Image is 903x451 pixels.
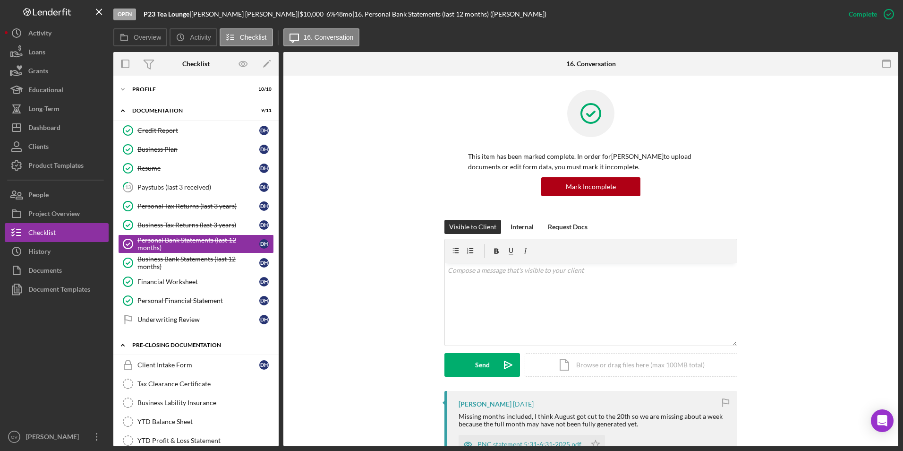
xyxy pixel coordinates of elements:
button: Activity [170,28,217,46]
button: History [5,242,109,261]
div: Personal Financial Statement [137,297,259,304]
div: People [28,185,49,207]
label: Activity [190,34,211,41]
div: Personal Bank Statements (last 12 months) [137,236,259,252]
a: Client Intake FormDH [118,356,274,374]
div: Missing months included, I think August got cut to the 20th so we are missing about a week becaus... [459,413,728,428]
div: PNC statement 5:31-6:31-2025.pdf [477,441,581,448]
div: Send [475,353,490,377]
button: Visible to Client [444,220,501,234]
a: Personal Financial StatementDH [118,291,274,310]
a: Business Tax Returns (last 3 years)DH [118,216,274,234]
div: D H [259,182,269,192]
button: Document Templates [5,280,109,299]
span: $10,000 [299,10,324,18]
div: Profile [132,87,248,92]
button: Grants [5,61,109,80]
div: Educational [28,80,63,102]
a: Credit ReportDH [118,121,274,140]
div: Underwriting Review [137,316,259,323]
div: Project Overview [28,204,80,225]
a: Tax Clearance Certificate [118,374,274,393]
div: Business Plan [137,146,259,153]
div: Open Intercom Messenger [871,409,894,432]
div: D H [259,164,269,173]
div: 48 mo [335,10,352,18]
div: YTD Balance Sheet [137,418,273,425]
button: Loans [5,43,109,61]
button: 16. Conversation [283,28,360,46]
time: 2025-09-10 14:38 [513,400,534,408]
button: Project Overview [5,204,109,223]
button: People [5,185,109,204]
div: Paystubs (last 3 received) [137,183,259,191]
div: Financial Worksheet [137,278,259,286]
div: 16. Conversation [566,60,616,68]
div: Client Intake Form [137,361,259,369]
button: Checklist [220,28,273,46]
div: Document Templates [28,280,90,301]
button: Clients [5,137,109,156]
a: Dashboard [5,118,109,137]
a: 13Paystubs (last 3 received)DH [118,178,274,197]
div: Business Lability Insurance [137,399,273,407]
a: YTD Balance Sheet [118,412,274,431]
div: Documentation [132,108,248,113]
div: Clients [28,137,49,158]
button: Checklist [5,223,109,242]
div: D H [259,296,269,305]
div: | [144,10,191,18]
a: Documents [5,261,109,280]
div: | 16. Personal Bank Statements (last 12 months) ([PERSON_NAME]) [352,10,546,18]
a: ResumeDH [118,159,274,178]
div: Product Templates [28,156,84,177]
button: Request Docs [543,220,592,234]
div: [PERSON_NAME] [PERSON_NAME] | [191,10,299,18]
a: Personal Tax Returns (last 3 years)DH [118,197,274,216]
div: Complete [849,5,877,24]
div: Request Docs [548,220,588,234]
div: Visible to Client [449,220,496,234]
label: Overview [134,34,161,41]
div: D H [259,277,269,286]
div: Activity [28,24,51,45]
div: Mark Incomplete [566,177,616,196]
a: Business Lability Insurance [118,393,274,412]
div: D H [259,126,269,135]
a: Financial WorksheetDH [118,272,274,291]
div: 9 / 11 [255,108,272,113]
button: OV[PERSON_NAME] [5,427,109,446]
div: 10 / 10 [255,87,272,92]
div: Pre-Closing Documentation [132,342,267,348]
button: Educational [5,80,109,99]
button: Activity [5,24,109,43]
button: Product Templates [5,156,109,175]
a: Business Bank Statements (last 12 months)DH [118,253,274,272]
div: Documents [28,261,62,282]
button: Send [444,353,520,377]
div: Grants [28,61,48,83]
label: Checklist [240,34,267,41]
div: Open [113,9,136,20]
div: Long-Term [28,99,60,121]
div: D H [259,239,269,249]
div: Business Tax Returns (last 3 years) [137,221,259,229]
button: Internal [506,220,538,234]
button: Long-Term [5,99,109,118]
button: Mark Incomplete [541,177,640,196]
div: Credit Report [137,127,259,134]
p: This item has been marked complete. In order for [PERSON_NAME] to upload documents or edit form d... [468,151,714,173]
div: D H [259,315,269,324]
b: P23 Tea Lounge [144,10,189,18]
div: Resume [137,165,259,172]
